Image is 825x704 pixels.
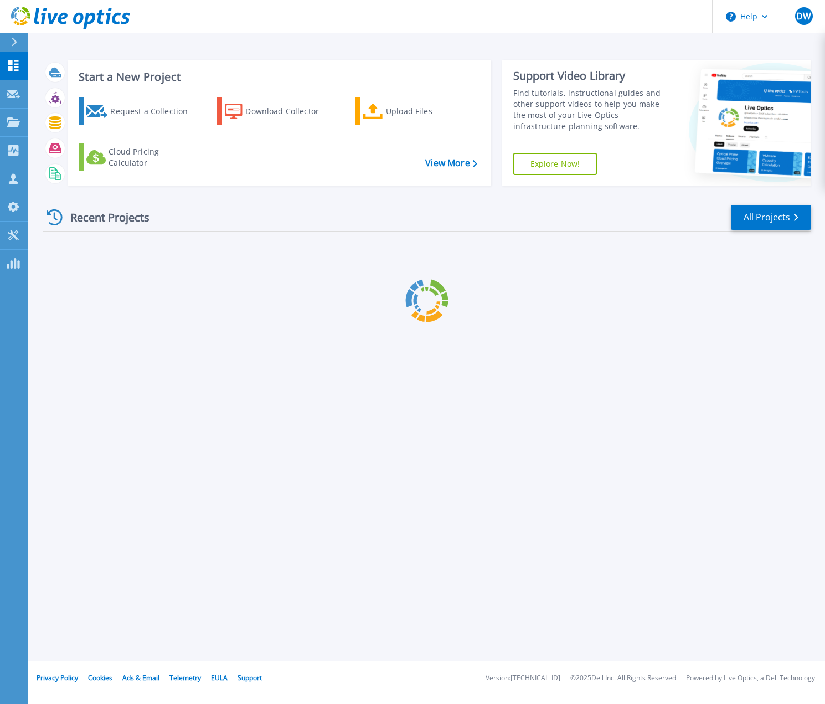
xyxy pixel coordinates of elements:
[217,97,341,125] a: Download Collector
[238,673,262,682] a: Support
[355,97,479,125] a: Upload Files
[211,673,228,682] a: EULA
[486,675,560,682] li: Version: [TECHNICAL_ID]
[109,146,197,168] div: Cloud Pricing Calculator
[122,673,159,682] a: Ads & Email
[79,97,202,125] a: Request a Collection
[796,12,811,20] span: DW
[686,675,815,682] li: Powered by Live Optics, a Dell Technology
[513,153,597,175] a: Explore Now!
[37,673,78,682] a: Privacy Policy
[110,100,199,122] div: Request a Collection
[513,69,668,83] div: Support Video Library
[513,88,668,132] div: Find tutorials, instructional guides and other support videos to help you make the most of your L...
[386,100,475,122] div: Upload Files
[79,71,477,83] h3: Start a New Project
[88,673,112,682] a: Cookies
[79,143,202,171] a: Cloud Pricing Calculator
[570,675,676,682] li: © 2025 Dell Inc. All Rights Reserved
[425,158,477,168] a: View More
[43,204,164,231] div: Recent Projects
[245,100,334,122] div: Download Collector
[731,205,811,230] a: All Projects
[169,673,201,682] a: Telemetry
